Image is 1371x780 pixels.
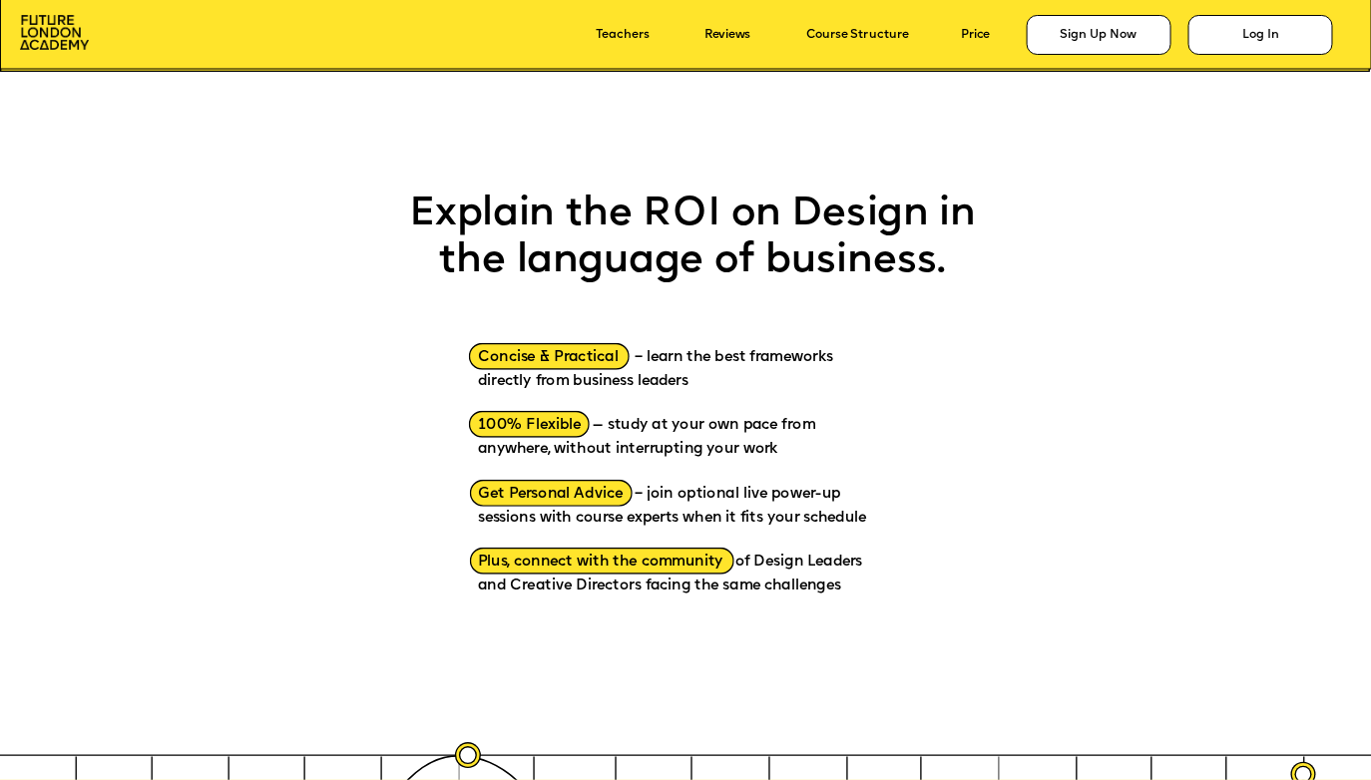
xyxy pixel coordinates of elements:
[806,28,909,41] a: Course Structure
[20,15,88,50] img: image-aac980e9-41de-4c2d-a048-f29dd30a0068.png
[596,28,650,41] a: Teachers
[478,418,819,457] span: 100% Flexible — study at your own pace from anywhere, without interrupting your work
[704,28,750,41] a: Reviews
[396,192,988,285] p: Explain the ROI on Design in the language of business.
[478,487,866,526] span: Get Personal Advice – join optional live power-up sessions with course experts when it fits your ...
[478,555,866,593] span: Plus, connect with the community of Design Leaders and Creative Directors facing the same challenges
[961,28,991,41] a: Price
[478,350,837,389] span: Concise & Practical – learn the best frameworks directly from business leaders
